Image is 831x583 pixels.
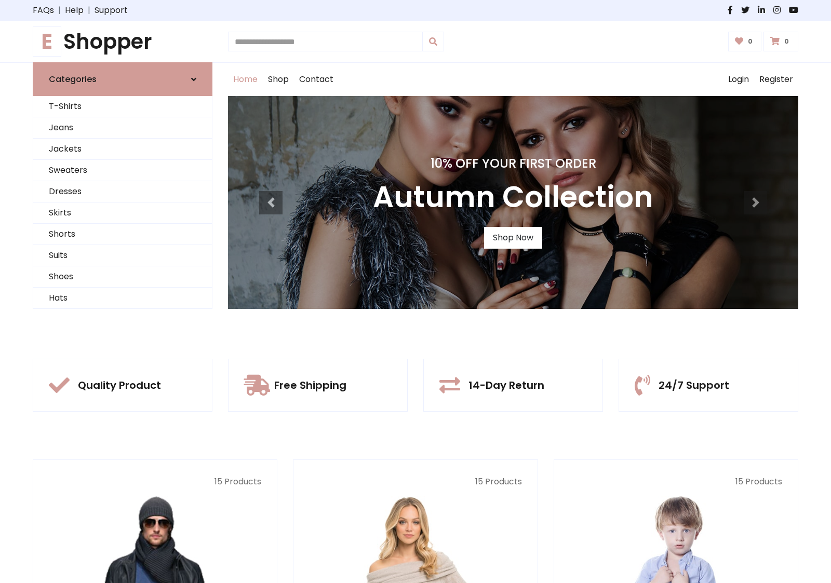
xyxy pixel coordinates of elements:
a: Shorts [33,224,212,245]
a: Skirts [33,202,212,224]
a: Register [754,63,798,96]
p: 15 Products [570,476,782,488]
h3: Autumn Collection [373,180,653,214]
a: Hats [33,288,212,309]
a: Shoes [33,266,212,288]
a: Shop Now [484,227,542,249]
h6: Categories [49,74,97,84]
a: Dresses [33,181,212,202]
a: Jeans [33,117,212,139]
p: 15 Products [309,476,521,488]
a: Help [65,4,84,17]
a: Suits [33,245,212,266]
a: Jackets [33,139,212,160]
p: 15 Products [49,476,261,488]
span: | [54,4,65,17]
span: E [33,26,61,57]
a: T-Shirts [33,96,212,117]
h5: Quality Product [78,379,161,391]
h4: 10% Off Your First Order [373,156,653,171]
a: Login [723,63,754,96]
h5: 14-Day Return [468,379,544,391]
h1: Shopper [33,29,212,54]
span: 0 [782,37,792,46]
a: Shop [263,63,294,96]
a: Support [95,4,128,17]
a: FAQs [33,4,54,17]
span: | [84,4,95,17]
a: Contact [294,63,339,96]
h5: Free Shipping [274,379,346,391]
a: Categories [33,62,212,96]
h5: 24/7 Support [659,379,729,391]
a: 0 [763,32,798,51]
a: 0 [728,32,762,51]
a: Sweaters [33,160,212,181]
a: EShopper [33,29,212,54]
span: 0 [745,37,755,46]
a: Home [228,63,263,96]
